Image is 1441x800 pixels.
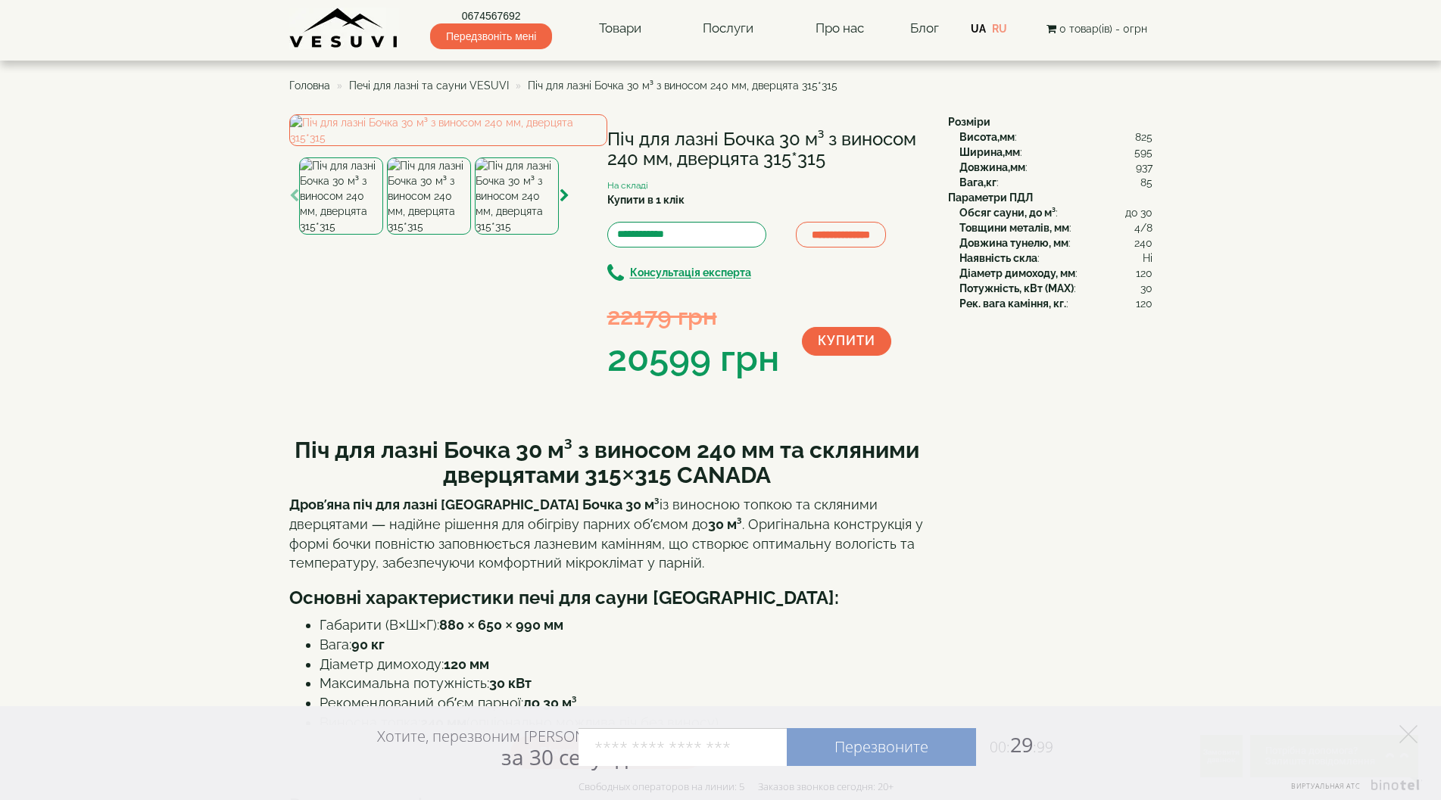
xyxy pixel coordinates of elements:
[289,114,607,146] img: Піч для лазні Бочка 30 м³ з виносом 240 мм, дверцята 315*315
[959,235,1152,251] div: :
[489,675,532,691] strong: 30 кВт
[959,296,1152,311] div: :
[802,327,891,356] button: Купити
[289,79,330,92] a: Головна
[948,116,990,128] b: Розміри
[959,160,1152,175] div: :
[976,730,1053,758] span: 29
[959,220,1152,235] div: :
[990,737,1010,757] span: 00:
[320,655,925,674] li: Діаметр димоходу:
[1136,296,1152,311] span: 120
[349,79,509,92] a: Печі для лазні та сауни VESUVI
[607,192,685,207] label: Купити в 1 клік
[289,496,660,512] strong: Дров’яна піч для лазні [GEOGRAPHIC_DATA] Бочка 30 м³
[959,161,1025,173] b: Довжина,мм
[630,267,751,279] b: Консультація експерта
[320,674,925,693] li: Максимальна потужність:
[1134,220,1152,235] span: 4/8
[959,131,1015,143] b: Висота,мм
[959,281,1152,296] div: :
[959,267,1075,279] b: Діаметр димоходу, мм
[959,176,997,188] b: Вага,кг
[1291,781,1361,791] span: Виртуальная АТС
[579,780,894,792] div: Свободных операторов на линии: 5 Заказов звонков сегодня: 20+
[289,495,925,573] p: із виносною топкою та скляними дверцятами — надійне рішення для обігріву парних об’ємом до . Ориг...
[1134,145,1152,160] span: 595
[959,222,1069,234] b: Товщини металів, мм
[607,129,925,170] h1: Піч для лазні Бочка 30 м³ з виносом 240 мм, дверцята 315*315
[607,299,779,333] div: 22179 грн
[959,282,1074,294] b: Потужність, кВт (MAX)
[787,728,976,766] a: Перезвоните
[959,175,1152,190] div: :
[959,251,1152,266] div: :
[1125,205,1152,220] span: до 30
[320,635,925,655] li: Вага:
[523,695,577,711] strong: до 30 м³
[1143,251,1152,266] span: Ні
[708,516,742,532] strong: 30 м³
[1033,737,1053,757] span: :99
[959,237,1068,249] b: Довжина тунелю, мм
[430,23,552,49] span: Передзвоніть мені
[387,157,471,235] img: Піч для лазні Бочка 30 м³ з виносом 240 мм, дверцята 315*315
[1135,129,1152,145] span: 825
[1136,160,1152,175] span: 937
[1282,780,1422,800] a: Виртуальная АТС
[910,20,939,36] a: Блог
[800,11,879,46] a: Про нас
[607,333,779,384] div: 20599 грн
[528,79,837,92] span: Піч для лазні Бочка 30 м³ з виносом 240 мм, дверцята 315*315
[992,23,1007,35] a: RU
[295,437,919,488] b: Піч для лазні Бочка 30 м³ з виносом 240 мм та скляними дверцятами 315×315 CANADA
[959,266,1152,281] div: :
[959,205,1152,220] div: :
[959,145,1152,160] div: :
[971,23,986,35] a: UA
[959,252,1037,264] b: Наявність скла
[289,8,399,49] img: Завод VESUVI
[351,637,385,652] strong: 90 кг
[959,297,1066,310] b: Рек. вага каміння, кг.
[430,8,552,23] a: 0674567692
[959,129,1152,145] div: :
[439,617,563,633] strong: 880 × 650 × 990 мм
[948,191,1033,204] b: Параметри ПДЛ
[1042,20,1152,37] button: 0 товар(ів) - 0грн
[1134,235,1152,251] span: 240
[475,157,559,235] img: Піч для лазні Бочка 30 м³ з виносом 240 мм, дверцята 315*315
[377,727,637,769] div: Хотите, перезвоним [PERSON_NAME]
[584,11,657,46] a: Товари
[444,656,489,672] strong: 120 мм
[959,146,1020,158] b: Ширина,мм
[1140,175,1152,190] span: 85
[320,693,925,713] li: Рекомендований об’єм парної:
[1136,266,1152,281] span: 120
[289,587,839,609] b: Основні характеристики печі для сауни [GEOGRAPHIC_DATA]:
[1059,23,1147,35] span: 0 товар(ів) - 0грн
[1140,281,1152,296] span: 30
[299,157,383,235] img: Піч для лазні Бочка 30 м³ з виносом 240 мм, дверцята 315*315
[688,11,769,46] a: Послуги
[959,207,1056,219] b: Обсяг сауни, до м³
[501,742,637,771] span: за 30 секунд?
[320,615,925,635] li: Габарити (В×Ш×Г):
[607,180,648,191] small: На складі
